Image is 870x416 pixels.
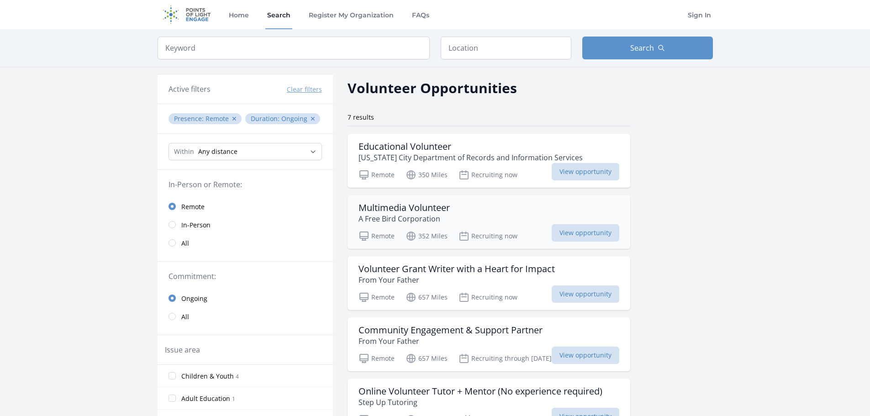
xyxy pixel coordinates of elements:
span: Presence : [174,114,206,123]
legend: Commitment: [169,271,322,282]
span: Search [630,42,654,53]
p: 350 Miles [406,169,448,180]
h3: Volunteer Grant Writer with a Heart for Impact [359,263,555,274]
span: Duration : [251,114,281,123]
span: Remote [206,114,229,123]
a: Community Engagement & Support Partner From Your Father Remote 657 Miles Recruiting through [DATE... [348,317,630,371]
h3: Online Volunteer Tutor + Mentor (No experience required) [359,386,602,397]
p: A Free Bird Corporation [359,213,450,224]
legend: Issue area [165,344,200,355]
legend: In-Person or Remote: [169,179,322,190]
h3: Multimedia Volunteer [359,202,450,213]
span: 7 results [348,113,374,121]
p: 352 Miles [406,231,448,242]
h3: Educational Volunteer [359,141,583,152]
span: Adult Education [181,394,230,403]
p: From Your Father [359,336,543,347]
a: In-Person [158,216,333,234]
span: All [181,312,189,321]
h2: Volunteer Opportunities [348,78,517,98]
button: Clear filters [287,85,322,94]
a: Remote [158,197,333,216]
h3: Active filters [169,84,211,95]
input: Children & Youth 4 [169,372,176,379]
p: Remote [359,292,395,303]
button: Search [582,37,713,59]
span: Remote [181,202,205,211]
p: Step Up Tutoring [359,397,602,408]
input: Location [441,37,571,59]
span: 4 [236,373,239,380]
span: All [181,239,189,248]
select: Search Radius [169,143,322,160]
a: Educational Volunteer [US_STATE] City Department of Records and Information Services Remote 350 M... [348,134,630,188]
p: Remote [359,231,395,242]
span: Children & Youth [181,372,234,381]
h3: Community Engagement & Support Partner [359,325,543,336]
p: From Your Father [359,274,555,285]
button: ✕ [232,114,237,123]
input: Adult Education 1 [169,395,176,402]
span: View opportunity [552,347,619,364]
p: Recruiting now [459,169,517,180]
a: Volunteer Grant Writer with a Heart for Impact From Your Father Remote 657 Miles Recruiting now V... [348,256,630,310]
span: View opportunity [552,163,619,180]
p: [US_STATE] City Department of Records and Information Services [359,152,583,163]
span: View opportunity [552,224,619,242]
span: 1 [232,395,235,403]
a: Multimedia Volunteer A Free Bird Corporation Remote 352 Miles Recruiting now View opportunity [348,195,630,249]
p: Recruiting now [459,292,517,303]
a: All [158,307,333,326]
span: In-Person [181,221,211,230]
span: Ongoing [281,114,307,123]
input: Keyword [158,37,430,59]
p: 657 Miles [406,292,448,303]
a: All [158,234,333,252]
button: ✕ [310,114,316,123]
p: Remote [359,353,395,364]
span: View opportunity [552,285,619,303]
p: 657 Miles [406,353,448,364]
p: Remote [359,169,395,180]
span: Ongoing [181,294,207,303]
a: Ongoing [158,289,333,307]
p: Recruiting now [459,231,517,242]
p: Recruiting through [DATE] [459,353,552,364]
